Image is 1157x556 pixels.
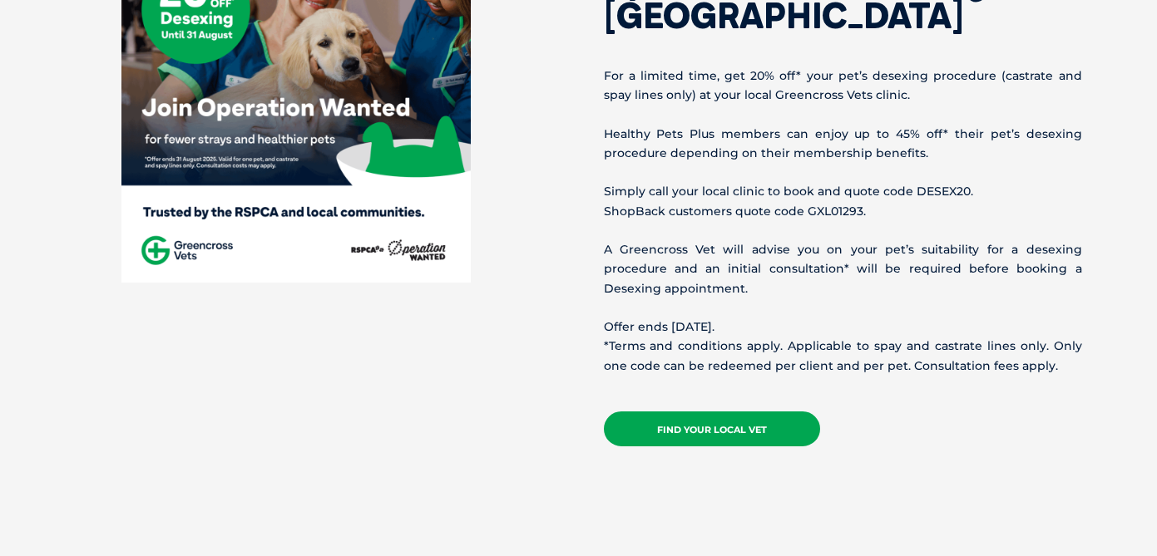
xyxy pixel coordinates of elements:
p: For a limited time, get 20% off* your pet’s desexing procedure (castrate and spay lines only) at ... [604,66,1082,105]
a: Find your local vet [604,411,820,446]
p: Simply call your local clinic to book and quote code DESEX20. ShopBack customers quote code GXL01... [604,182,1082,220]
p: Healthy Pets Plus members can enjoy up to 45% off* their pet’s desexing procedure depending on th... [604,125,1082,163]
button: Search [1125,76,1141,92]
p: A Greencross Vet will advise you on your pet’s suitability for a desexing procedure and an initia... [604,240,1082,298]
p: Offer ends [DATE]. *Terms and conditions apply. Applicable to spay and castrate lines only. Only ... [604,317,1082,376]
